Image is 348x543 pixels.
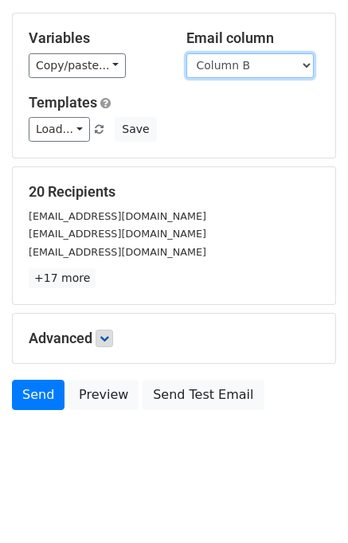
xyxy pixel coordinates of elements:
a: Copy/paste... [29,53,126,78]
small: [EMAIL_ADDRESS][DOMAIN_NAME] [29,246,206,258]
iframe: Chat Widget [268,467,348,543]
small: [EMAIL_ADDRESS][DOMAIN_NAME] [29,210,206,222]
h5: 20 Recipients [29,183,319,201]
small: [EMAIL_ADDRESS][DOMAIN_NAME] [29,228,206,240]
a: +17 more [29,268,96,288]
a: Load... [29,117,90,142]
a: Preview [68,380,139,410]
a: Templates [29,94,97,111]
a: Send Test Email [143,380,264,410]
h5: Advanced [29,330,319,347]
a: Send [12,380,65,410]
h5: Variables [29,29,162,47]
button: Save [115,117,156,142]
h5: Email column [186,29,320,47]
